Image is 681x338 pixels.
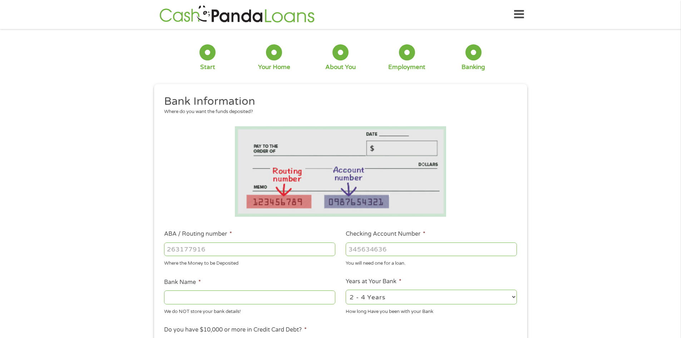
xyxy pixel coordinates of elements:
[164,230,232,238] label: ABA / Routing number
[164,108,512,116] div: Where do you want the funds deposited?
[200,63,215,71] div: Start
[346,230,425,238] label: Checking Account Number
[235,126,446,217] img: Routing number location
[325,63,356,71] div: About You
[346,278,401,285] label: Years at Your Bank
[164,279,201,286] label: Bank Name
[164,326,307,334] label: Do you have $10,000 or more in Credit Card Debt?
[346,243,517,256] input: 345634636
[346,258,517,267] div: You will need one for a loan.
[388,63,425,71] div: Employment
[258,63,290,71] div: Your Home
[346,305,517,315] div: How long Have you been with your Bank
[164,258,335,267] div: Where the Money to be Deposited
[164,94,512,109] h2: Bank Information
[462,63,485,71] div: Banking
[164,305,335,315] div: We do NOT store your bank details!
[164,243,335,256] input: 263177916
[157,4,317,25] img: GetLoanNow Logo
